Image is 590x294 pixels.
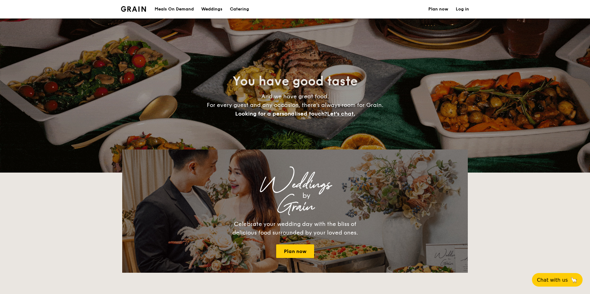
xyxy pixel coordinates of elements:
span: Let's chat. [327,110,355,117]
a: Logotype [121,6,146,12]
button: Chat with us🦙 [532,273,583,287]
div: Celebrate your wedding day with the bliss of delicious food surrounded by your loved ones. [226,220,364,237]
span: Chat with us [537,277,568,283]
div: Weddings [177,179,413,190]
div: by [199,190,413,201]
div: Grain [177,201,413,212]
div: Loading menus magically... [122,144,468,149]
a: Plan now [276,244,314,258]
img: Grain [121,6,146,12]
span: 🦙 [570,276,578,284]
